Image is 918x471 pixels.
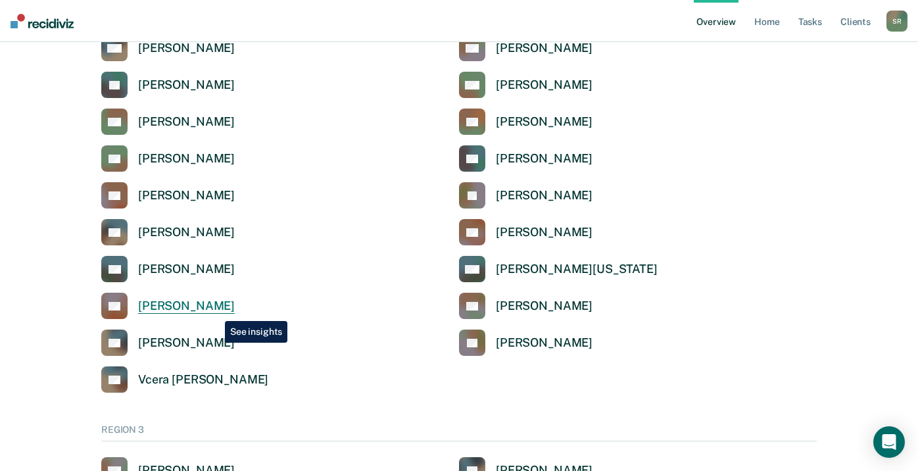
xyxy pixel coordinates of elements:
[138,78,235,93] div: [PERSON_NAME]
[138,262,235,277] div: [PERSON_NAME]
[101,219,235,245] a: [PERSON_NAME]
[138,335,235,351] div: [PERSON_NAME]
[886,11,907,32] div: S R
[101,182,235,209] a: [PERSON_NAME]
[459,35,592,61] a: [PERSON_NAME]
[496,114,592,130] div: [PERSON_NAME]
[496,151,592,166] div: [PERSON_NAME]
[459,330,592,356] a: [PERSON_NAME]
[101,256,235,282] a: [PERSON_NAME]
[138,114,235,130] div: [PERSON_NAME]
[101,109,235,135] a: [PERSON_NAME]
[459,72,592,98] a: [PERSON_NAME]
[886,11,907,32] button: SR
[101,145,235,172] a: [PERSON_NAME]
[496,225,592,240] div: [PERSON_NAME]
[101,424,817,441] div: REGION 3
[101,330,235,356] a: [PERSON_NAME]
[459,219,592,245] a: [PERSON_NAME]
[101,366,268,393] a: Vcera [PERSON_NAME]
[873,426,905,458] div: Open Intercom Messenger
[101,72,235,98] a: [PERSON_NAME]
[138,299,235,314] div: [PERSON_NAME]
[496,262,658,277] div: [PERSON_NAME][US_STATE]
[459,182,592,209] a: [PERSON_NAME]
[496,41,592,56] div: [PERSON_NAME]
[496,335,592,351] div: [PERSON_NAME]
[11,14,74,28] img: Recidiviz
[138,225,235,240] div: [PERSON_NAME]
[138,372,268,387] div: Vcera [PERSON_NAME]
[496,188,592,203] div: [PERSON_NAME]
[459,293,592,319] a: [PERSON_NAME]
[101,293,235,319] a: [PERSON_NAME]
[138,41,235,56] div: [PERSON_NAME]
[496,299,592,314] div: [PERSON_NAME]
[496,78,592,93] div: [PERSON_NAME]
[101,35,235,61] a: [PERSON_NAME]
[459,145,592,172] a: [PERSON_NAME]
[459,109,592,135] a: [PERSON_NAME]
[138,151,235,166] div: [PERSON_NAME]
[459,256,658,282] a: [PERSON_NAME][US_STATE]
[138,188,235,203] div: [PERSON_NAME]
